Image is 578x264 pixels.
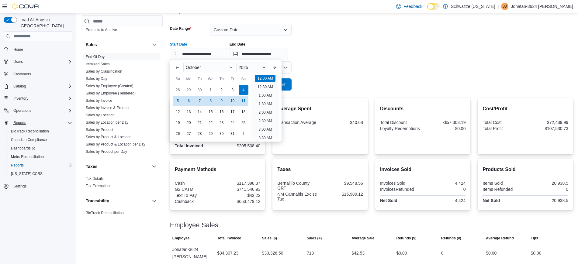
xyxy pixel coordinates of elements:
span: Catalog [13,84,26,89]
a: Home [11,46,26,53]
span: Operations [11,107,72,114]
div: Traceability [81,209,163,219]
div: Items Refunded [483,187,524,192]
span: Dashboards [11,146,35,151]
span: Average Refund [486,236,514,241]
div: Invoices Sold [380,181,422,186]
div: Fr [228,74,237,84]
div: day-16 [217,107,227,117]
a: BioTrack Reconciliation [86,211,124,215]
button: Inventory [11,95,31,102]
div: day-17 [228,107,237,117]
div: day-19 [173,118,183,128]
div: Button. Open the year selector. 2025 is currently selected. [236,63,268,72]
span: Metrc Reconciliation [11,154,44,159]
div: day-5 [173,96,183,106]
span: Feedback [403,3,422,9]
a: Sales by Day [86,77,107,81]
span: Users [11,58,72,65]
div: Total Profit [483,126,524,131]
a: Products to Archive [86,28,117,32]
label: Start Date [170,42,187,47]
div: $653,479.12 [219,199,261,204]
div: We [206,74,216,84]
button: Inventory [1,94,75,103]
div: $15,989.12 [321,192,363,197]
div: $40.68 [321,120,363,125]
div: day-1 [206,85,216,95]
div: $72,439.99 [527,120,568,125]
div: $42.53 [351,249,365,257]
span: October [186,65,201,70]
div: 0 [441,249,444,257]
span: Total Invoiced [217,236,241,241]
div: day-6 [184,96,194,106]
span: Sales by Invoice [86,98,112,103]
span: [US_STATE] CCRS [11,171,43,176]
span: Sales by Product & Location [86,135,132,139]
button: Reports [11,119,29,126]
div: day-8 [206,96,216,106]
div: Products [81,19,163,36]
div: day-31 [228,129,237,139]
button: Catalog [1,82,75,91]
h2: Invoices Sold [380,166,466,173]
span: Sales by Invoice & Product [86,105,129,110]
span: Sales by Location [86,113,115,118]
input: Press the down key to enter a popover containing a calendar. Press the escape key to close the po... [170,48,228,60]
a: End Of Day [86,55,105,59]
p: | [498,3,499,10]
span: 2025 [239,65,248,70]
div: NM Cannabis Excise Tax [277,192,319,201]
div: day-2 [217,85,227,95]
div: day-9 [217,96,227,106]
h2: Products Sold [483,166,568,173]
label: End Date [230,42,245,47]
a: Sales by Product & Location [86,135,132,139]
span: End Of Day [86,54,105,59]
a: Customers [11,70,33,78]
div: day-18 [239,107,248,117]
div: Total Cost [483,120,524,125]
div: $205,508.40 [219,143,261,148]
span: Refunds ($) [396,236,417,241]
div: day-23 [217,118,227,128]
button: Reports [1,118,75,127]
span: Operations [13,108,31,113]
span: BioTrack Reconciliation [11,129,49,134]
strong: Net Sold [483,198,500,203]
span: Sales by Employee (Created) [86,84,133,88]
span: Sales by Product per Day [86,149,127,154]
div: day-29 [206,129,216,139]
li: 12:00 AM [255,75,275,82]
span: Canadian Compliance [9,136,72,143]
button: Canadian Compliance [6,135,75,144]
h2: Discounts [380,105,466,112]
span: Average Sale [351,236,374,241]
div: Transaction Average [277,120,319,125]
a: Reports [9,162,26,169]
a: Tax Details [86,177,104,181]
span: Reports [11,163,24,168]
button: Customers [1,70,75,78]
a: Sales by Location [86,113,115,117]
span: Reports [11,119,72,126]
p: Jonatan-3624 [PERSON_NAME] [511,3,573,10]
div: day-28 [173,85,183,95]
div: $0.00 [396,249,407,257]
div: 0 [527,187,568,192]
span: Sales by Location per Day [86,120,128,125]
div: Jonatan-3624 Vega [501,3,508,10]
button: Taxes [86,163,149,170]
h3: Traceability [86,198,109,204]
span: Sales by Product [86,127,113,132]
div: $9,548.56 [321,181,363,186]
div: Sa [239,74,248,84]
a: Dashboards [9,145,38,152]
strong: Net Sold [380,198,397,203]
span: BioTrack Reconciliation [86,211,124,215]
a: Settings [11,183,29,190]
div: Cashback [175,199,216,204]
div: day-13 [184,107,194,117]
div: day-11 [239,96,248,106]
